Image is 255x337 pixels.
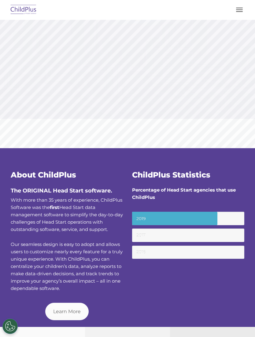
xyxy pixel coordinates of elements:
[132,212,244,225] small: 2019
[132,187,236,200] strong: Percentage of Head Start agencies that use ChildPlus
[11,197,123,232] span: With more than 35 years of experience, ChildPlus Software was the Head Start data management soft...
[11,241,123,291] span: Our seamless design is easy to adopt and allows users to customize nearly every feature for a tru...
[9,3,38,17] img: ChildPlus by Procare Solutions
[11,187,112,194] span: The ORIGINAL Head Start software.
[2,319,18,334] button: Cookies Settings
[132,246,244,259] small: 2016
[45,303,89,320] a: Learn More
[132,170,210,179] span: ChildPlus Statistics
[11,170,76,179] span: About ChildPlus
[50,204,59,210] b: first
[173,65,216,76] a: Learn More
[132,229,244,242] small: 2017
